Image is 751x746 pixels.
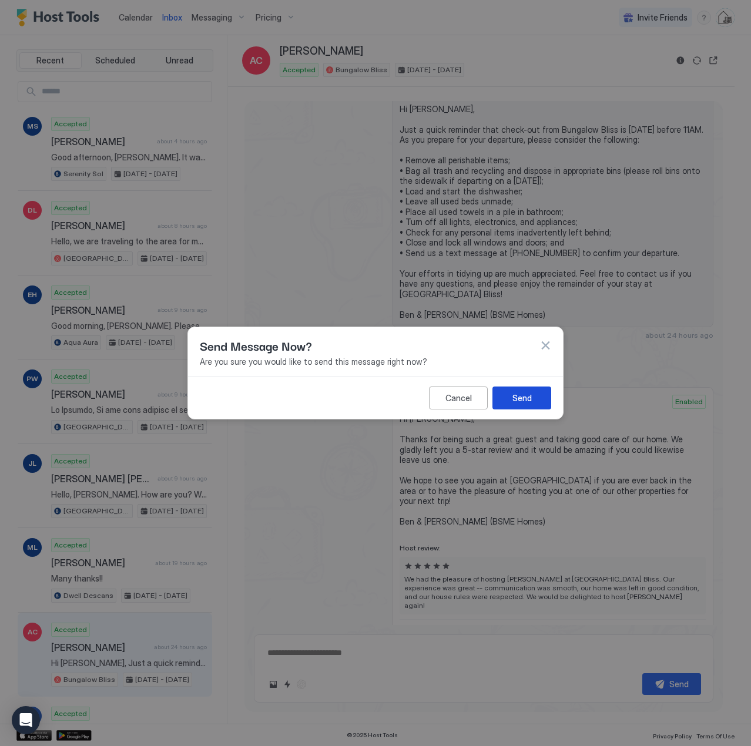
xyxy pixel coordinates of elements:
[200,357,551,367] span: Are you sure you would like to send this message right now?
[200,337,312,354] span: Send Message Now?
[445,392,472,404] div: Cancel
[512,392,532,404] div: Send
[12,706,40,734] div: Open Intercom Messenger
[492,387,551,409] button: Send
[429,387,488,409] button: Cancel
